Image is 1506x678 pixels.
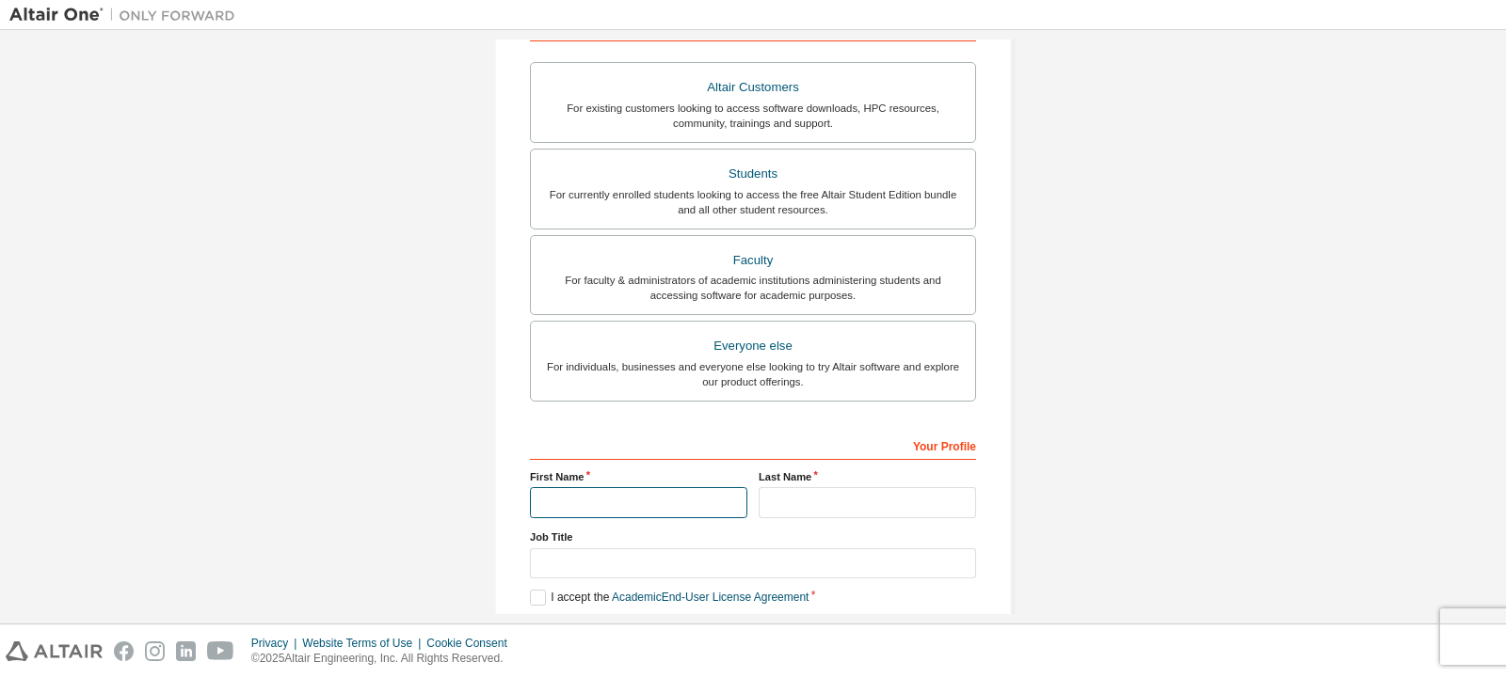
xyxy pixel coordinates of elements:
img: instagram.svg [145,641,165,661]
img: facebook.svg [114,641,134,661]
div: Cookie Consent [426,636,518,651]
label: Job Title [530,529,976,544]
label: I accept the [530,590,809,606]
div: For existing customers looking to access software downloads, HPC resources, community, trainings ... [542,101,964,131]
div: Website Terms of Use [302,636,426,651]
div: For faculty & administrators of academic institutions administering students and accessing softwa... [542,273,964,303]
p: © 2025 Altair Engineering, Inc. All Rights Reserved. [251,651,519,667]
img: altair_logo.svg [6,641,103,661]
div: Your Profile [530,430,976,460]
label: Last Name [759,469,976,484]
label: First Name [530,469,747,484]
div: Faculty [542,247,964,274]
img: linkedin.svg [176,641,196,661]
a: Academic End-User License Agreement [612,591,809,604]
div: For currently enrolled students looking to access the free Altair Student Edition bundle and all ... [542,187,964,217]
div: For individuals, businesses and everyone else looking to try Altair software and explore our prod... [542,359,964,389]
div: Students [542,161,964,187]
div: Everyone else [542,333,964,359]
img: Altair One [9,6,245,24]
div: Privacy [251,636,302,651]
div: Altair Customers [542,74,964,101]
img: youtube.svg [207,641,234,661]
